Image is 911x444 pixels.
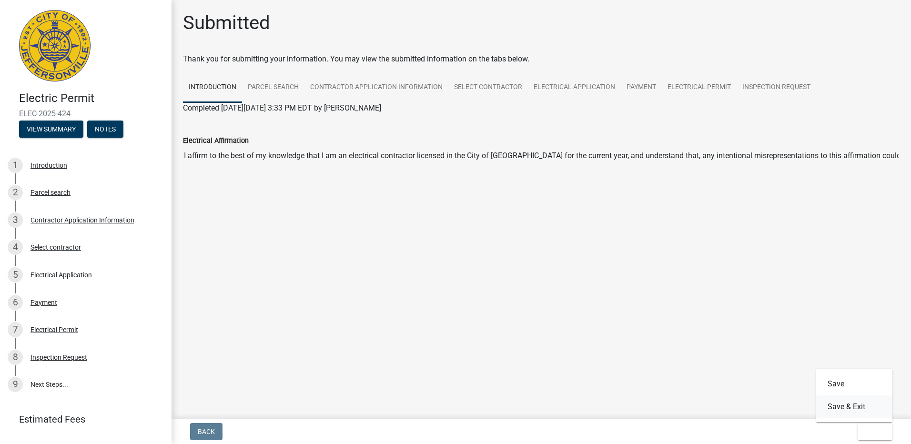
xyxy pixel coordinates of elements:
h1: Submitted [183,11,270,34]
div: Electrical Permit [30,326,78,333]
button: Exit [858,423,892,440]
a: Electrical Application [528,72,621,103]
wm-modal-confirm: Notes [87,126,123,133]
span: Exit [865,428,879,435]
div: 1 [8,158,23,173]
button: Notes [87,121,123,138]
a: Electrical Permit [662,72,737,103]
button: Back [190,423,223,440]
wm-modal-confirm: Summary [19,126,83,133]
div: Contractor Application Information [30,217,134,223]
button: View Summary [19,121,83,138]
span: ELEC-2025-424 [19,109,152,118]
div: 2 [8,185,23,200]
div: 7 [8,322,23,337]
span: Completed [DATE][DATE] 3:33 PM EDT by [PERSON_NAME] [183,103,381,112]
div: Electrical Application [30,272,92,278]
span: Back [198,428,215,435]
div: 3 [8,212,23,228]
a: Inspection Request [737,72,816,103]
a: Introduction [183,72,242,103]
a: Payment [621,72,662,103]
a: Parcel search [242,72,304,103]
div: Payment [30,299,57,306]
button: Save [816,373,892,395]
a: Select contractor [448,72,528,103]
a: Contractor Application Information [304,72,448,103]
div: 5 [8,267,23,283]
div: Parcel search [30,189,71,196]
div: Introduction [30,162,67,169]
div: 4 [8,240,23,255]
a: Estimated Fees [8,410,156,429]
div: Exit [816,369,892,422]
div: Select contractor [30,244,81,251]
div: 9 [8,377,23,392]
div: Thank you for submitting your information. You may view the submitted information on the tabs below. [183,53,900,65]
button: Save & Exit [816,395,892,418]
label: Electrical Affirmation [183,138,249,144]
img: City of Jeffersonville, Indiana [19,10,91,81]
div: Inspection Request [30,354,87,361]
h4: Electric Permit [19,91,164,105]
div: 6 [8,295,23,310]
div: 8 [8,350,23,365]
